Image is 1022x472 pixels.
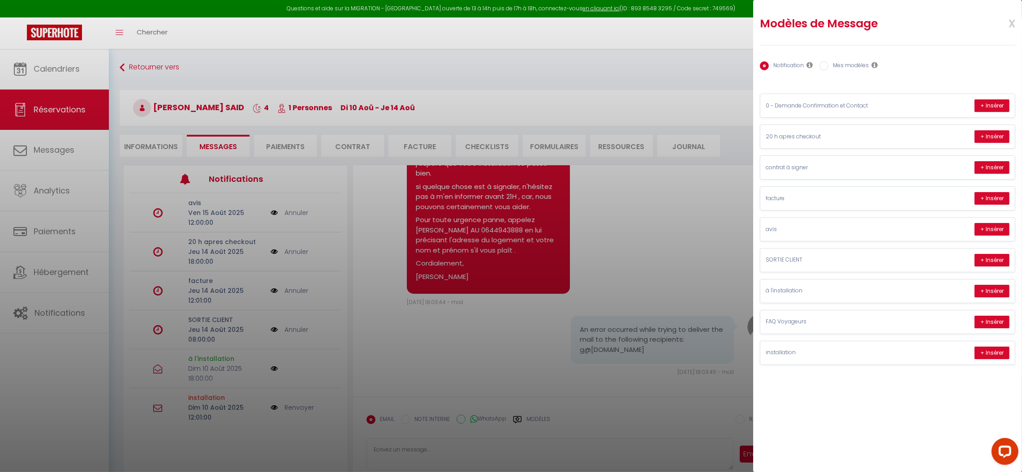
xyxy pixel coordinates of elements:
button: + Insérer [975,130,1009,143]
button: + Insérer [975,254,1009,266]
p: SORTIE CLIENT [766,256,900,264]
h2: Modèles de Message [760,17,969,31]
p: facture [766,194,900,203]
button: + Insérer [975,161,1009,174]
button: + Insérer [975,99,1009,112]
p: installation [766,348,900,357]
label: Notification [769,61,804,71]
p: contrat à signer [766,163,900,172]
button: + Insérer [975,223,1009,236]
i: Les notifications sont visibles par toi et ton équipe [806,61,813,69]
p: 20 h apres checkout [766,133,900,141]
button: + Insérer [975,285,1009,297]
button: + Insérer [975,192,1009,205]
iframe: LiveChat chat widget [984,434,1022,472]
label: Mes modèles [828,61,869,71]
p: avis [766,225,900,234]
span: x [987,12,1015,33]
p: à l'installation [766,287,900,295]
p: 0 - Demande Confirmation et Contact [766,102,900,110]
i: Les modèles généraux sont visibles par vous et votre équipe [871,61,878,69]
button: + Insérer [975,347,1009,359]
button: + Insérer [975,316,1009,328]
p: FAQ Voyageurs [766,318,900,326]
